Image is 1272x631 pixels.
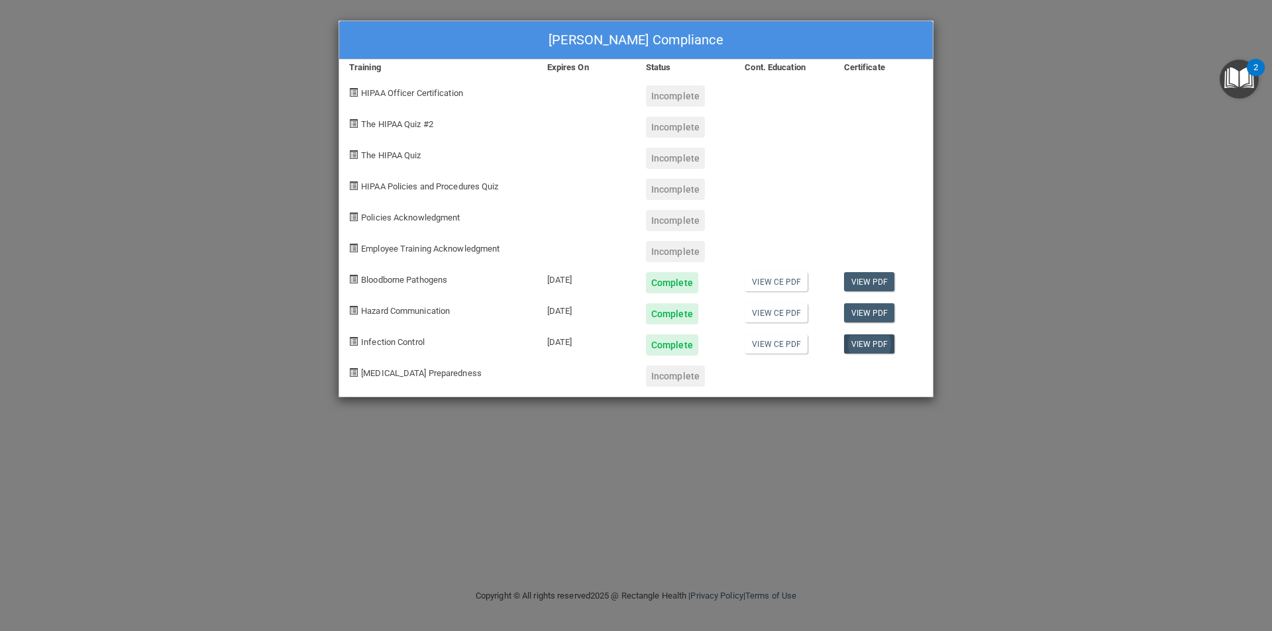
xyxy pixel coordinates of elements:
[361,181,498,191] span: HIPAA Policies and Procedures Quiz
[735,60,833,75] div: Cont. Education
[339,60,537,75] div: Training
[745,334,808,354] a: View CE PDF
[646,210,705,231] div: Incomplete
[361,306,450,316] span: Hazard Communication
[646,179,705,200] div: Incomplete
[646,365,705,387] div: Incomplete
[537,293,636,324] div: [DATE]
[844,272,895,291] a: View PDF
[646,85,705,107] div: Incomplete
[745,272,808,291] a: View CE PDF
[537,60,636,75] div: Expires On
[844,303,895,322] a: View PDF
[646,241,705,262] div: Incomplete
[361,275,447,285] span: Bloodborne Pathogens
[361,337,425,347] span: Infection Control
[646,272,698,293] div: Complete
[1220,60,1259,99] button: Open Resource Center, 2 new notifications
[646,303,698,324] div: Complete
[361,213,460,222] span: Policies Acknowledgment
[537,262,636,293] div: [DATE]
[1253,68,1258,85] div: 2
[361,150,421,160] span: The HIPAA Quiz
[646,334,698,356] div: Complete
[646,117,705,138] div: Incomplete
[361,119,433,129] span: The HIPAA Quiz #2
[361,244,500,254] span: Employee Training Acknowledgment
[361,368,482,378] span: [MEDICAL_DATA] Preparedness
[646,148,705,169] div: Incomplete
[361,88,463,98] span: HIPAA Officer Certification
[537,324,636,356] div: [DATE]
[339,21,933,60] div: [PERSON_NAME] Compliance
[844,334,895,354] a: View PDF
[834,60,933,75] div: Certificate
[745,303,808,322] a: View CE PDF
[636,60,735,75] div: Status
